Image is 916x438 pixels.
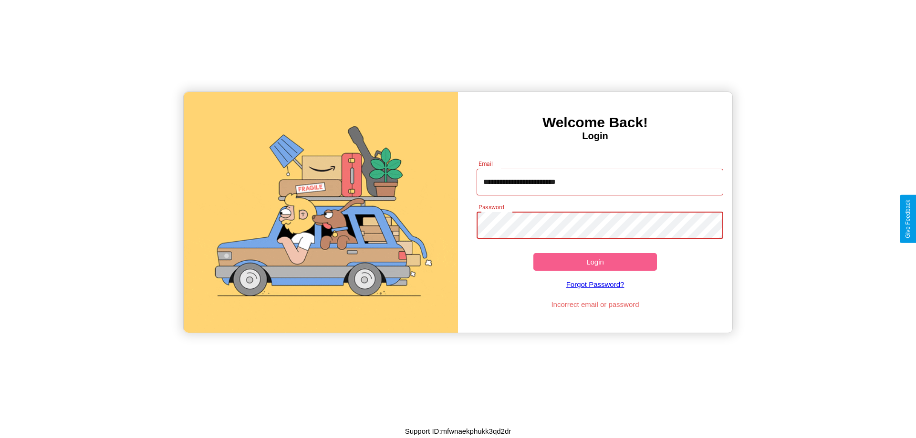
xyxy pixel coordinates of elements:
[184,92,458,333] img: gif
[472,298,719,311] p: Incorrect email or password
[458,131,732,142] h4: Login
[479,203,504,211] label: Password
[458,114,732,131] h3: Welcome Back!
[905,200,911,238] div: Give Feedback
[405,425,511,438] p: Support ID: mfwnaekphukk3qd2dr
[479,160,493,168] label: Email
[472,271,719,298] a: Forgot Password?
[533,253,657,271] button: Login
